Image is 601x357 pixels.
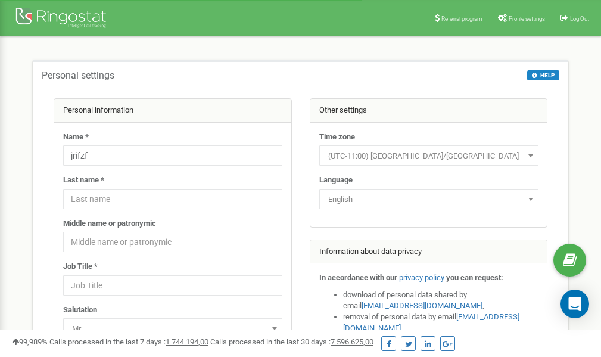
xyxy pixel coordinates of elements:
label: Last name * [63,175,104,186]
h5: Personal settings [42,70,114,81]
u: 1 744 194,00 [166,337,208,346]
label: Name * [63,132,89,143]
label: Time zone [319,132,355,143]
div: Open Intercom Messenger [560,290,589,318]
strong: In accordance with our [319,273,397,282]
div: Information about data privacy [310,240,547,264]
span: Mr. [63,318,282,339]
span: Calls processed in the last 7 days : [49,337,208,346]
input: Name [63,145,282,166]
span: English [319,189,538,209]
span: 99,989% [12,337,48,346]
strong: you can request: [446,273,503,282]
span: Mr. [67,321,278,337]
label: Middle name or patronymic [63,218,156,229]
input: Job Title [63,275,282,296]
div: Other settings [310,99,547,123]
button: HELP [527,70,559,80]
span: (UTC-11:00) Pacific/Midway [319,145,538,166]
li: removal of personal data by email , [343,312,538,334]
u: 7 596 625,00 [331,337,373,346]
input: Middle name or patronymic [63,232,282,252]
span: Referral program [441,15,482,22]
label: Language [319,175,353,186]
span: Profile settings [509,15,545,22]
a: [EMAIL_ADDRESS][DOMAIN_NAME] [362,301,482,310]
label: Job Title * [63,261,98,272]
input: Last name [63,189,282,209]
span: Log Out [570,15,589,22]
span: (UTC-11:00) Pacific/Midway [323,148,534,164]
a: privacy policy [399,273,444,282]
span: English [323,191,534,208]
span: Calls processed in the last 30 days : [210,337,373,346]
label: Salutation [63,305,97,316]
li: download of personal data shared by email , [343,290,538,312]
div: Personal information [54,99,291,123]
